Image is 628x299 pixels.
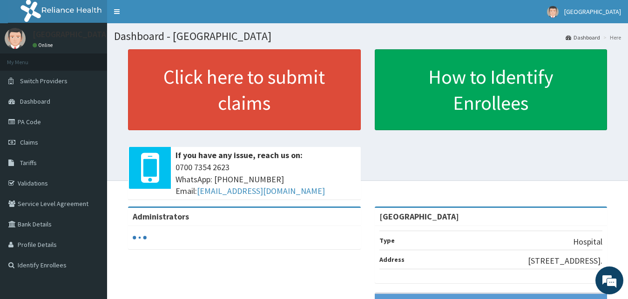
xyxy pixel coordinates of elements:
img: User Image [5,28,26,49]
b: Address [379,255,405,264]
span: Claims [20,138,38,146]
li: Here [601,33,621,41]
span: Dashboard [20,97,50,106]
svg: audio-loading [133,231,147,245]
h1: Dashboard - [GEOGRAPHIC_DATA] [114,30,621,42]
img: User Image [547,6,559,18]
p: [GEOGRAPHIC_DATA] [33,30,109,39]
p: Hospital [573,236,602,248]
a: How to Identify Enrollees [375,49,608,130]
span: 0700 7354 2623 WhatsApp: [PHONE_NUMBER] Email: [176,161,356,197]
a: Click here to submit claims [128,49,361,130]
span: Switch Providers [20,77,68,85]
span: [GEOGRAPHIC_DATA] [564,7,621,16]
b: Administrators [133,211,189,222]
a: [EMAIL_ADDRESS][DOMAIN_NAME] [197,186,325,196]
span: Tariffs [20,159,37,167]
p: [STREET_ADDRESS]. [528,255,602,267]
a: Dashboard [566,33,600,41]
b: Type [379,236,395,245]
strong: [GEOGRAPHIC_DATA] [379,211,459,222]
a: Online [33,42,55,48]
b: If you have any issue, reach us on: [176,150,303,160]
